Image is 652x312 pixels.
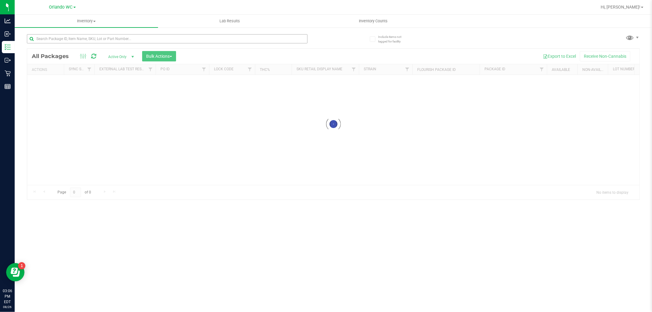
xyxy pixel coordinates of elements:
[15,15,158,28] a: Inventory
[15,18,158,24] span: Inventory
[158,15,301,28] a: Lab Results
[5,44,11,50] inline-svg: Inventory
[301,15,445,28] a: Inventory Counts
[5,83,11,90] inline-svg: Reports
[5,31,11,37] inline-svg: Inbound
[6,263,24,281] iframe: Resource center
[5,57,11,63] inline-svg: Outbound
[27,34,308,43] input: Search Package ID, Item Name, SKU, Lot or Part Number...
[3,288,12,305] p: 03:06 PM EDT
[211,18,248,24] span: Lab Results
[18,262,25,270] iframe: Resource center unread badge
[351,18,396,24] span: Inventory Counts
[5,18,11,24] inline-svg: Analytics
[5,70,11,76] inline-svg: Retail
[601,5,640,9] span: Hi, [PERSON_NAME]!
[49,5,73,10] span: Orlando WC
[3,305,12,309] p: 08/26
[378,35,409,44] span: Include items not tagged for facility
